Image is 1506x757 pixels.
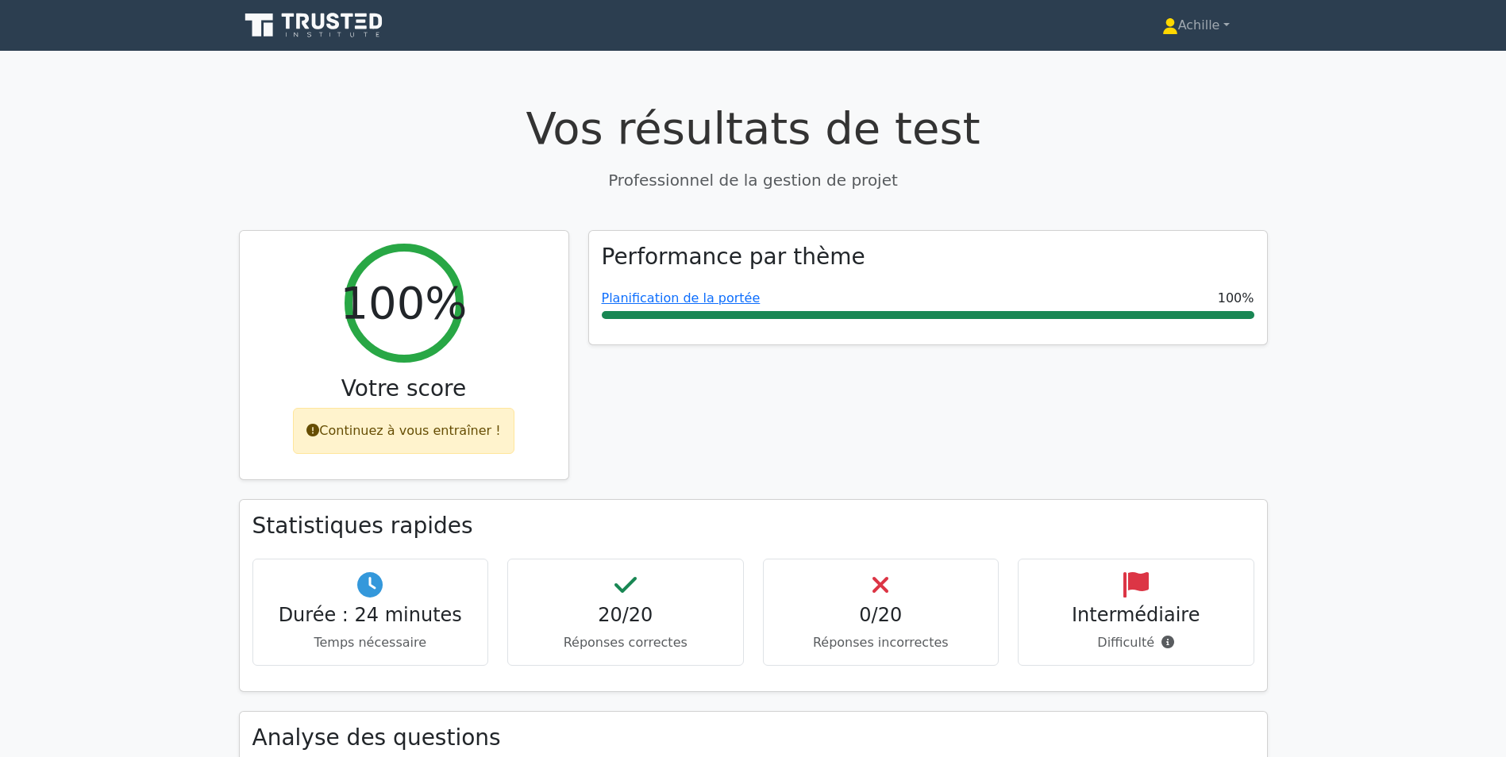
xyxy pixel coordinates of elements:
[340,276,467,329] h2: 100%
[266,604,476,627] h4: Durée : 24 minutes
[319,423,500,438] font: Continuez à vous entraîner !
[1097,635,1154,650] font: Difficulté
[266,633,476,652] p: Temps nécessaire
[521,604,730,627] h4: 20/20
[776,604,986,627] h4: 0/20
[1178,17,1220,33] font: Achille
[1031,604,1241,627] h4: Intermédiaire
[239,168,1268,192] p: Professionnel de la gestion de projet
[252,724,1254,751] h3: Analyse des questions
[1218,289,1254,308] span: 100%
[252,513,1254,540] h3: Statistiques rapides
[1124,10,1268,41] a: Achille
[252,375,556,402] h3: Votre score
[239,102,1268,155] h1: Vos résultats de test
[602,244,865,271] h3: Performance par thème
[521,633,730,652] p: Réponses correctes
[776,633,986,652] p: Réponses incorrectes
[602,290,761,305] a: Planification de la portée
